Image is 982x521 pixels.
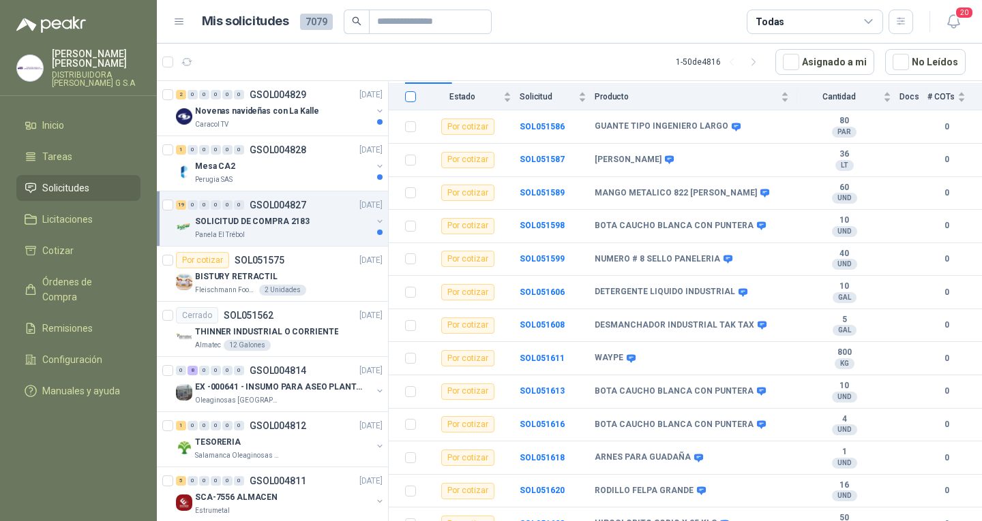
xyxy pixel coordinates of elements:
p: Caracol TV [195,119,228,130]
b: 1 [797,447,891,458]
div: 0 [211,366,221,375]
b: 36 [797,149,891,160]
p: Estrumetal [195,505,230,516]
div: UND [832,226,857,237]
p: SOLICITUD DE COMPRA 2183 [195,215,310,228]
a: 0 8 0 0 0 0 GSOL004814[DATE] Company LogoEX -000641 - INSUMO PARA ASEO PLANTA EXTRACTORAOleaginos... [176,362,385,406]
b: 0 [927,452,966,464]
a: Por cotizarSOL051575[DATE] Company LogoBISTURY RETRACTILFleischmann Foods S.A.2 Unidades [157,247,388,302]
span: Órdenes de Compra [42,274,128,304]
img: Company Logo [176,163,192,180]
th: Docs [899,84,927,110]
div: 0 [211,200,221,210]
p: TESORERIA [195,436,241,449]
div: Por cotizar [441,152,494,168]
b: MANGO METALICO 822 [PERSON_NAME] [595,188,757,199]
p: [DATE] [359,309,383,322]
a: 19 0 0 0 0 0 GSOL004827[DATE] Company LogoSOLICITUD DE COMPRA 2183Panela El Trébol [176,197,385,240]
div: 2 [176,90,186,99]
a: Remisiones [16,315,140,341]
div: 0 [199,476,209,486]
th: Solicitud [520,84,595,110]
a: Inicio [16,112,140,138]
a: 1 0 0 0 0 0 GSOL004828[DATE] Company LogoMesa CA2Perugia SAS [176,142,385,185]
b: SOL051587 [520,155,565,164]
b: SOL051608 [520,320,565,330]
b: SOL051620 [520,486,565,495]
div: 5 [176,476,186,486]
div: 0 [199,366,209,375]
b: SOL051606 [520,287,565,297]
p: [DATE] [359,89,383,101]
div: 0 [199,90,209,99]
div: UND [832,424,857,435]
div: 0 [234,145,244,155]
span: Cotizar [42,243,74,258]
b: 0 [927,319,966,332]
div: 0 [222,90,233,99]
b: 5 [797,315,891,326]
img: Company Logo [176,439,192,456]
p: THINNER INDUSTRIAL O CORRIENTE [195,326,338,338]
div: Todas [756,14,784,29]
th: # COTs [927,84,982,110]
a: SOL051618 [520,453,565,462]
b: 0 [927,286,966,299]
b: 10 [797,215,891,226]
b: [PERSON_NAME] [595,155,661,165]
div: 0 [211,90,221,99]
b: NUMERO # 8 SELLO PANELERIA [595,254,720,265]
p: [DATE] [359,420,383,432]
b: 16 [797,480,891,491]
div: 0 [222,145,233,155]
div: 0 [199,421,209,430]
div: 0 [188,200,198,210]
a: 1 0 0 0 0 0 GSOL004812[DATE] Company LogoTESORERIASalamanca Oleaginosas SAS [176,417,385,461]
b: 4 [797,414,891,425]
div: 0 [234,476,244,486]
a: SOL051589 [520,188,565,198]
div: Por cotizar [441,119,494,135]
div: PAR [832,127,857,138]
a: SOL051611 [520,353,565,363]
b: 0 [927,121,966,133]
b: 0 [927,219,966,232]
p: Almatec [195,340,221,351]
div: Cerrado [176,307,218,323]
h1: Mis solicitudes [202,12,289,31]
a: SOL051599 [520,254,565,264]
b: 800 [797,347,891,358]
a: SOL051616 [520,420,565,429]
p: Mesa CA2 [195,160,235,173]
span: Solicitud [520,92,576,101]
img: Logo peakr [16,16,86,33]
span: search [352,16,361,26]
a: SOL051586 [520,122,565,131]
div: Por cotizar [441,350,494,366]
p: GSOL004814 [250,366,306,375]
div: 0 [234,366,244,375]
div: 0 [188,90,198,99]
a: Órdenes de Compra [16,269,140,310]
div: 0 [222,200,233,210]
p: GSOL004828 [250,145,306,155]
b: BOTA CAUCHO BLANCA CON PUNTERA [595,386,754,397]
p: [DATE] [359,475,383,488]
div: UND [832,392,857,402]
a: Tareas [16,144,140,170]
th: Producto [595,84,797,110]
a: SOL051598 [520,221,565,230]
b: 10 [797,381,891,392]
b: 0 [927,153,966,166]
span: Remisiones [42,321,93,336]
b: 10 [797,281,891,292]
p: SOL051575 [235,255,284,265]
div: 1 [176,421,186,430]
div: 0 [199,200,209,210]
a: Cotizar [16,238,140,264]
span: 20 [955,6,974,19]
div: 8 [188,366,198,375]
span: Inicio [42,118,64,133]
p: [DATE] [359,144,383,157]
